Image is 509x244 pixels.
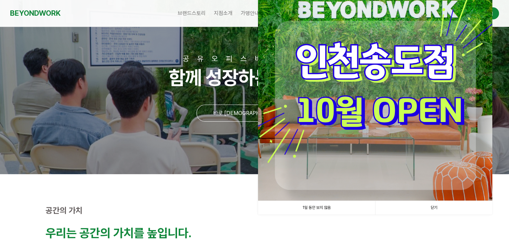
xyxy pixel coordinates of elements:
strong: 우리는 공간의 가치를 높입니다. [46,226,191,240]
a: BEYONDWORK [10,7,61,19]
span: 브랜드스토리 [178,10,206,16]
a: 브랜드스토리 [174,5,210,22]
a: 지점소개 [210,5,237,22]
strong: 공간의 가치 [46,206,83,215]
a: 닫기 [375,201,492,215]
a: 가맹안내 [237,5,263,22]
a: 1일 동안 보지 않음 [258,201,375,215]
span: 가맹안내 [241,10,259,16]
span: 지점소개 [214,10,233,16]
